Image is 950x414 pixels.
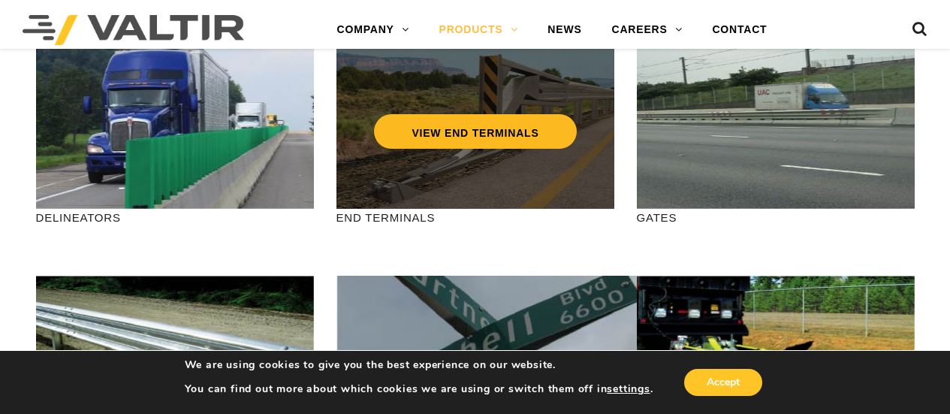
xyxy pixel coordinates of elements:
button: settings [607,382,650,396]
a: PRODUCTS [424,15,533,45]
p: END TERMINALS [336,209,614,226]
a: NEWS [532,15,596,45]
p: GATES [637,209,915,226]
a: CONTACT [697,15,782,45]
button: Accept [684,369,762,396]
a: CAREERS [597,15,698,45]
a: COMPANY [322,15,424,45]
img: Valtir [23,15,244,45]
p: We are using cookies to give you the best experience on our website. [185,358,653,372]
p: DELINEATORS [36,209,314,226]
a: VIEW END TERMINALS [374,114,576,149]
p: You can find out more about which cookies we are using or switch them off in . [185,382,653,396]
